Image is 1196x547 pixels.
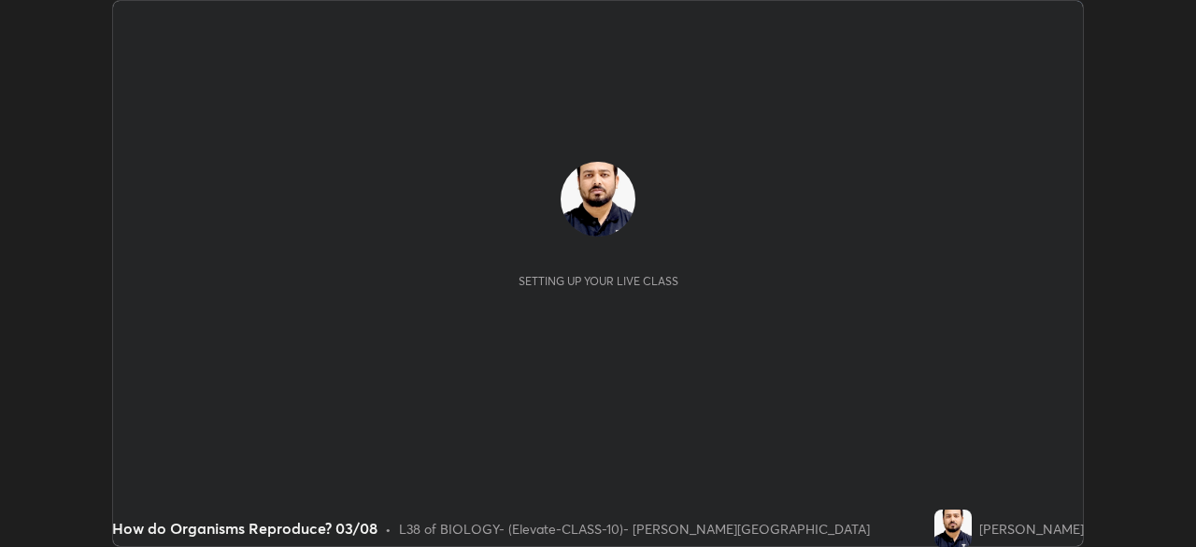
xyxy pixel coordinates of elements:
div: Setting up your live class [519,274,678,288]
div: • [385,519,392,539]
div: L38 of BIOLOGY- (Elevate-CLASS-10)- [PERSON_NAME][GEOGRAPHIC_DATA] [399,519,870,539]
div: [PERSON_NAME] [979,519,1084,539]
img: b70e2f7e28e142109811dcc96d18e639.jpg [561,162,635,237]
img: b70e2f7e28e142109811dcc96d18e639.jpg [934,510,972,547]
div: How do Organisms Reproduce? 03/08 [112,517,377,540]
